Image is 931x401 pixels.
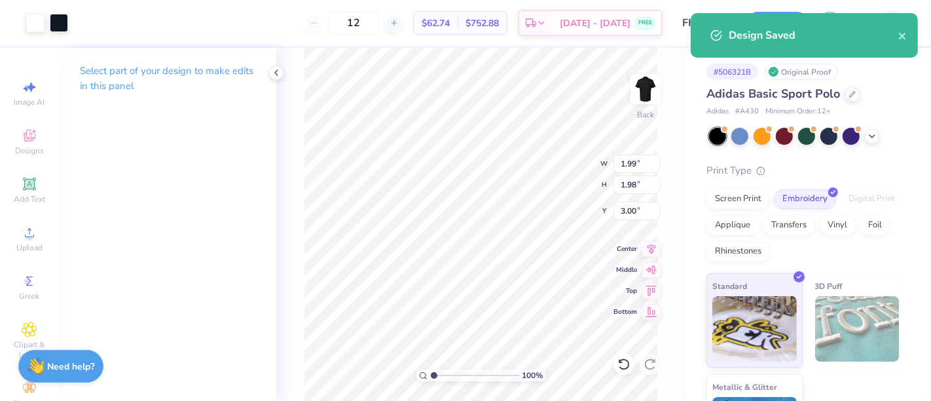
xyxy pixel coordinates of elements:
span: Standard [712,279,747,293]
img: Back [632,76,659,102]
div: Rhinestones [706,242,770,261]
span: # A430 [735,106,759,117]
div: Design Saved [729,28,898,43]
span: $752.88 [465,16,499,30]
input: – – [328,11,379,35]
div: Print Type [706,163,905,178]
span: $62.74 [422,16,450,30]
img: Standard [712,296,797,362]
span: Metallic & Glitter [712,380,777,394]
span: Bottom [613,307,637,316]
span: 3D Puff [815,279,843,293]
div: Embroidery [774,189,836,209]
div: Applique [706,216,759,235]
div: Original Proof [765,64,838,80]
input: Untitled Design [672,10,737,36]
div: Screen Print [706,189,770,209]
span: Minimum Order: 12 + [765,106,831,117]
div: Vinyl [819,216,856,235]
p: Select part of your design to make edits in this panel [80,64,255,94]
strong: Need help? [48,360,95,373]
div: Digital Print [840,189,904,209]
span: Top [613,286,637,296]
span: FREE [638,18,652,28]
span: Adidas [706,106,729,117]
img: 3D Puff [815,296,900,362]
span: Middle [613,265,637,275]
span: Center [613,244,637,254]
div: # 506321B [706,64,758,80]
span: Adidas Basic Sport Polo [706,86,840,102]
span: Upload [16,242,43,253]
span: 100 % [522,370,543,381]
span: Greek [20,291,40,301]
div: Back [637,109,654,121]
button: close [898,28,907,43]
span: Add Text [14,194,45,204]
div: Foil [860,216,890,235]
span: Designs [15,145,44,156]
span: Image AI [14,97,45,107]
span: Clipart & logos [7,339,52,360]
span: [DATE] - [DATE] [560,16,630,30]
div: Transfers [763,216,815,235]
